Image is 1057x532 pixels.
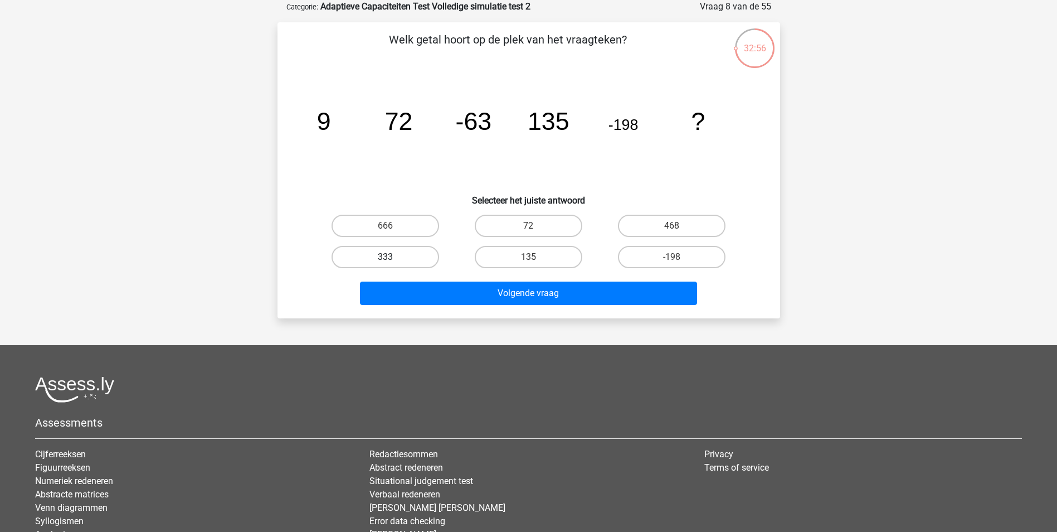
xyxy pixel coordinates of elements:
[35,516,84,526] a: Syllogismen
[455,107,491,135] tspan: -63
[704,449,733,460] a: Privacy
[35,449,86,460] a: Cijferreeksen
[369,502,505,513] a: [PERSON_NAME] [PERSON_NAME]
[618,215,725,237] label: 468
[35,462,90,473] a: Figuurreeksen
[369,489,440,500] a: Verbaal redeneren
[608,117,638,133] tspan: -198
[618,246,725,268] label: -198
[369,476,473,486] a: Situational judgement test
[295,31,720,65] p: Welk getal hoort op de plek van het vraagteken?
[475,215,582,237] label: 72
[35,502,108,513] a: Venn diagrammen
[369,516,445,526] a: Error data checking
[527,107,569,135] tspan: 135
[35,476,113,486] a: Numeriek redeneren
[369,449,438,460] a: Redactiesommen
[332,246,439,268] label: 333
[332,215,439,237] label: 666
[35,376,114,403] img: Assessly logo
[691,107,705,135] tspan: ?
[704,462,769,473] a: Terms of service
[734,27,776,55] div: 32:56
[295,186,762,206] h6: Selecteer het juiste antwoord
[384,107,412,135] tspan: 72
[286,3,318,11] small: Categorie:
[360,282,697,305] button: Volgende vraag
[35,489,109,500] a: Abstracte matrices
[475,246,582,268] label: 135
[369,462,443,473] a: Abstract redeneren
[35,416,1022,429] h5: Assessments
[320,1,530,12] strong: Adaptieve Capaciteiten Test Volledige simulatie test 2
[316,107,330,135] tspan: 9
